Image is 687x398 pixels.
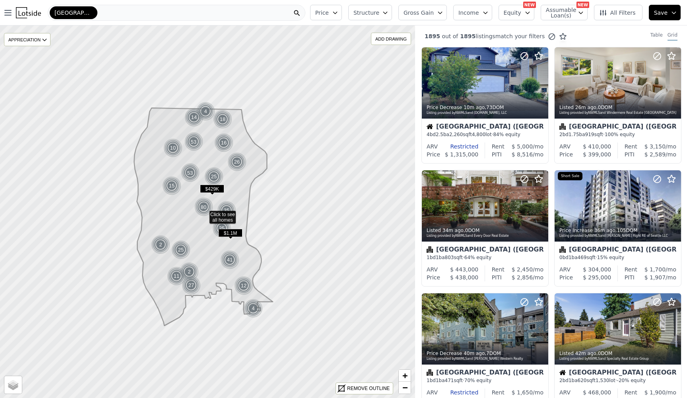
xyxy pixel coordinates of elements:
[348,5,392,20] button: Structure
[427,123,543,131] div: [GEOGRAPHIC_DATA] ([GEOGRAPHIC_DATA])
[512,274,533,281] span: $ 2,856
[427,369,543,377] div: [GEOGRAPHIC_DATA] ([GEOGRAPHIC_DATA])
[347,385,390,392] div: REMOVE OUTLINE
[649,5,681,20] button: Save
[427,131,543,138] div: 4 bd 2.5 ba sqft lot · 84% equity
[585,132,594,137] span: 919
[464,105,485,110] time: 2025-08-15 18:47
[512,151,533,158] span: $ 8,516
[182,276,201,295] img: g1.png
[559,111,677,115] div: Listing provided by NWMLS and Windermere Real Estate [GEOGRAPHIC_DATA]
[559,369,676,377] div: [GEOGRAPHIC_DATA] ([GEOGRAPHIC_DATA])
[353,9,379,17] span: Structure
[371,33,411,45] div: ADD DRAWING
[427,246,543,254] div: [GEOGRAPHIC_DATA] ([GEOGRAPHIC_DATA])
[217,201,236,220] div: 35
[183,131,204,152] div: 53
[213,110,232,129] div: 18
[427,273,440,281] div: Price
[449,132,463,137] span: 2,260
[310,5,342,20] button: Price
[644,266,666,273] span: $ 1,700
[559,246,676,254] div: [GEOGRAPHIC_DATA] ([GEOGRAPHIC_DATA])
[625,150,635,158] div: PITI
[427,377,543,384] div: 1 bd 1 ba sqft · 70% equity
[512,143,533,150] span: $ 5,000
[578,255,587,260] span: 469
[196,102,215,121] div: 4
[427,234,544,238] div: Listing provided by NWMLS and Every Door Real Estate
[505,265,543,273] div: /mo
[214,133,233,152] div: 16
[559,234,677,238] div: Listing provided by NWMLS and [PERSON_NAME] Right RE of Seattle LLC
[184,108,204,127] div: 14
[16,7,41,18] img: Lotside
[180,262,199,281] div: 2
[212,219,231,238] div: 25
[162,176,182,195] img: g1.png
[637,265,676,273] div: /mo
[193,197,213,217] div: 80
[559,123,676,131] div: [GEOGRAPHIC_DATA] ([GEOGRAPHIC_DATA])
[193,197,214,217] img: g2.png
[499,5,534,20] button: Equity
[559,357,677,361] div: Listing provided by NWMLS and Specialty Real Estate Group
[554,47,681,164] a: Listed 26m ago,0DOMListing provided byNWMLSand Windermere Real Estate [GEOGRAPHIC_DATA]Condominiu...
[427,104,544,111] div: Price Decrease , 73 DOM
[427,369,433,376] img: Condominium
[445,378,454,383] span: 471
[234,276,253,295] div: 12
[204,167,223,186] div: 25
[427,254,543,261] div: 1 bd 1 ba sqft · 64% equity
[220,250,240,269] img: g1.png
[504,9,521,17] span: Equity
[438,142,478,150] div: Restricted
[402,371,408,380] span: +
[458,33,475,39] span: 1895
[546,7,571,18] span: Assumable Loan(s)
[668,32,677,41] div: Grid
[445,255,454,260] span: 803
[559,227,677,234] div: Price Increase , 105 DOM
[212,219,232,238] img: g1.png
[167,267,186,286] div: 11
[644,151,666,158] span: $ 2,589
[637,388,676,396] div: /mo
[427,357,544,361] div: Listing provided by NWMLS and [PERSON_NAME] Western Realty
[442,228,464,233] time: 2025-08-15 18:23
[244,299,263,318] div: 4
[183,131,204,152] img: g2.png
[559,123,566,130] img: Condominium
[227,152,246,172] div: 26
[214,133,234,152] img: g1.png
[594,228,615,233] time: 2025-08-15 18:21
[453,5,492,20] button: Income
[644,274,666,281] span: $ 1,907
[218,229,243,240] div: $1.1M
[558,172,582,181] div: Short Sale
[421,47,548,164] a: Price Decrease 10m ago,73DOMListing provided byNWMLSand [DOMAIN_NAME], LLCHouse[GEOGRAPHIC_DATA] ...
[151,235,170,254] div: 2
[599,9,636,17] span: All Filters
[559,131,676,138] div: 2 bd 1.75 ba sqft · 100% equity
[180,162,200,183] img: g2.png
[315,9,329,17] span: Price
[427,350,544,357] div: Price Decrease , 7 DOM
[541,5,588,20] button: Assumable Loan(s)
[167,267,186,286] img: g1.png
[404,9,434,17] span: Gross Gain
[502,273,543,281] div: /mo
[492,273,502,281] div: PITI
[171,240,190,259] div: 25
[523,2,536,8] div: NEW
[625,388,637,396] div: Rent
[427,123,433,130] img: House
[505,142,543,150] div: /mo
[445,151,479,158] span: $ 1,315,000
[596,378,609,383] span: 1,530
[472,132,485,137] span: 4,800
[450,274,478,281] span: $ 438,000
[421,170,548,287] a: Listed 34m ago,0DOMListing provided byNWMLSand Every Door Real EstateCondominium[GEOGRAPHIC_DATA]...
[402,382,408,392] span: −
[427,142,438,150] div: ARV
